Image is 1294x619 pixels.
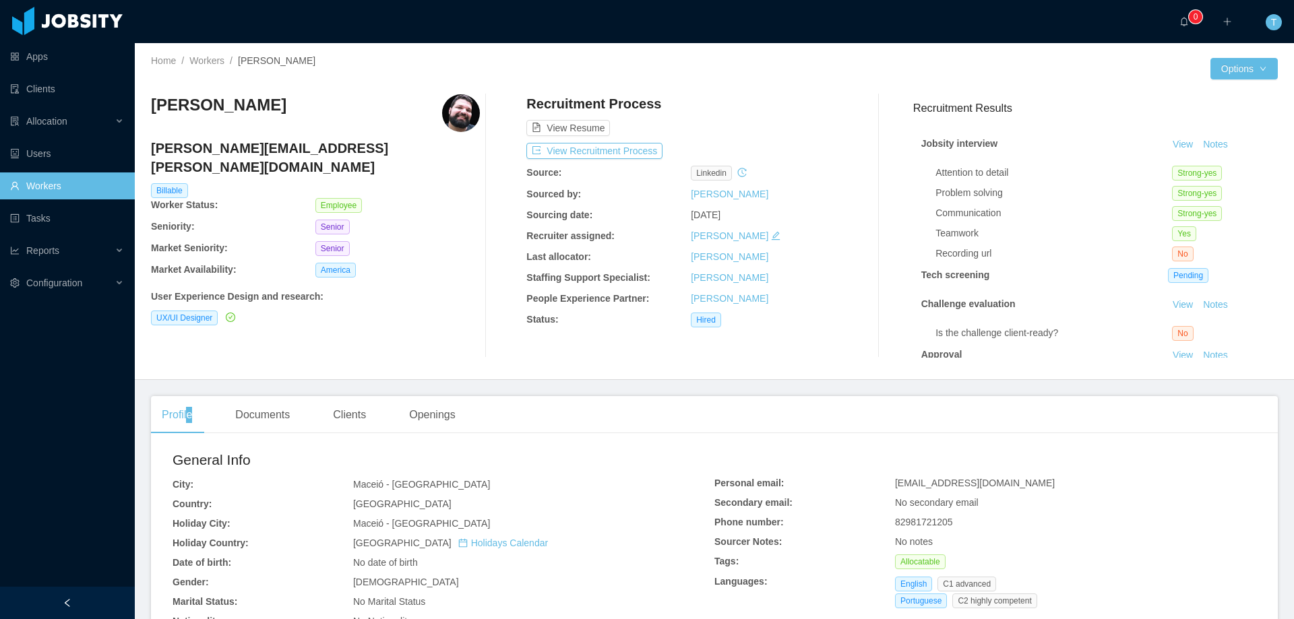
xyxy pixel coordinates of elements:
[173,557,231,568] b: Date of birth:
[526,143,663,159] button: icon: exportView Recruitment Process
[315,220,350,234] span: Senior
[921,269,990,280] strong: Tech screening
[173,498,212,509] b: Country:
[10,140,124,167] a: icon: robotUsers
[526,209,592,220] b: Sourcing date:
[189,55,224,66] a: Workers
[1179,17,1189,26] i: icon: bell
[895,554,946,569] span: Allocatable
[1168,139,1198,150] a: View
[353,557,418,568] span: No date of birth
[151,183,188,198] span: Billable
[935,226,1172,240] div: Teamwork
[315,241,350,256] span: Senior
[181,55,184,66] span: /
[691,189,768,199] a: [PERSON_NAME]
[714,536,782,547] b: Sourcer Notes:
[691,313,721,327] span: Hired
[737,168,747,177] i: icon: history
[921,138,998,149] strong: Jobsity interview
[173,577,209,587] b: Gender:
[691,166,732,181] span: linkedin
[895,536,933,547] span: No notes
[230,55,233,66] span: /
[151,396,203,434] div: Profile
[1198,297,1233,313] button: Notes
[921,349,962,360] strong: Approval
[895,478,1055,488] span: [EMAIL_ADDRESS][DOMAIN_NAME]
[714,556,739,566] b: Tags:
[151,94,286,116] h3: [PERSON_NAME]
[1223,17,1232,26] i: icon: plus
[173,596,237,607] b: Marital Status:
[952,593,1037,608] span: C2 highly competent
[315,198,362,213] span: Employee
[526,251,591,262] b: Last allocator:
[1172,166,1222,181] span: Strong-yes
[935,166,1172,180] div: Attention to detail
[353,498,452,509] span: [GEOGRAPHIC_DATA]
[691,272,768,283] a: [PERSON_NAME]
[935,247,1172,261] div: Recording url
[151,291,323,302] b: User Experience Design and research :
[353,518,490,529] span: Maceió - [GEOGRAPHIC_DATA]
[1168,299,1198,310] a: View
[10,278,20,288] i: icon: setting
[173,449,714,471] h2: General Info
[1198,137,1233,153] button: Notes
[353,596,425,607] span: No Marital Status
[714,517,784,527] b: Phone number:
[353,479,490,490] span: Maceió - [GEOGRAPHIC_DATA]
[937,577,996,591] span: C1 advanced
[526,272,650,283] b: Staffing Support Specialist:
[935,186,1172,200] div: Problem solving
[173,479,193,490] b: City:
[526,230,615,241] b: Recruiter assigned:
[921,298,1016,309] strong: Challenge evaluation
[526,167,561,178] b: Source:
[322,396,377,434] div: Clients
[224,396,301,434] div: Documents
[691,230,768,241] a: [PERSON_NAME]
[226,313,235,322] i: icon: check-circle
[895,497,979,508] span: No secondary email
[10,117,20,126] i: icon: solution
[771,231,780,240] i: icon: edit
[1210,58,1278,79] button: Optionsicon: down
[1172,186,1222,201] span: Strong-yes
[173,518,230,529] b: Holiday City:
[714,478,784,488] b: Personal email:
[691,209,720,220] span: [DATE]
[1189,10,1202,24] sup: 0
[315,263,356,278] span: America
[10,43,124,70] a: icon: appstoreApps
[151,139,480,176] h4: [PERSON_NAME][EMAIL_ADDRESS][PERSON_NAME][DOMAIN_NAME]
[1172,247,1193,261] span: No
[526,314,558,325] b: Status:
[353,537,548,548] span: [GEOGRAPHIC_DATA]
[458,537,548,548] a: icon: calendarHolidays Calendar
[151,199,218,210] b: Worker Status:
[1168,268,1208,283] span: Pending
[26,245,59,256] span: Reports
[526,145,663,156] a: icon: exportView Recruitment Process
[935,206,1172,220] div: Communication
[10,205,124,232] a: icon: profileTasks
[1172,326,1193,341] span: No
[10,246,20,255] i: icon: line-chart
[151,311,218,325] span: UX/UI Designer
[173,537,249,548] b: Holiday Country:
[1172,226,1196,241] span: Yes
[526,123,610,133] a: icon: file-textView Resume
[935,326,1172,340] div: Is the challenge client-ready?
[238,55,315,66] span: [PERSON_NAME]
[913,100,1278,117] h3: Recruitment Results
[714,576,768,587] b: Languages:
[895,577,932,591] span: English
[714,497,793,508] b: Secondary email:
[526,293,649,304] b: People Experience Partner:
[1198,348,1233,364] button: Notes
[895,517,953,527] span: 82981721205
[1172,206,1222,221] span: Strong-yes
[442,94,480,132] img: c8e1ecae-f1b1-4814-a9fc-ed6510bf0e95_675060cff28eb-400w.png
